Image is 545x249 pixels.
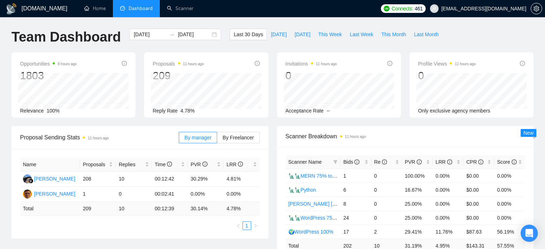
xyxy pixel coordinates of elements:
[371,183,402,197] td: 0
[230,29,267,40] button: Last 30 Days
[418,59,476,68] span: Profile Views
[80,158,116,172] th: Proposals
[318,30,342,38] span: This Week
[463,211,494,225] td: $0.00
[58,62,77,66] time: 8 hours ago
[234,30,263,38] span: Last 30 Days
[20,108,44,114] span: Relevance
[402,225,433,239] td: 29.41%
[286,132,525,141] span: Scanner Breakdown
[414,30,439,38] span: Last Month
[80,187,116,202] td: 1
[531,3,542,14] button: setting
[188,187,224,202] td: 0.00%
[415,5,422,13] span: 461
[178,30,210,38] input: End date
[116,158,152,172] th: Replies
[129,5,153,11] span: Dashboard
[223,135,254,140] span: By Freelancer
[340,211,371,225] td: 24
[316,62,337,66] time: 11 hours ago
[447,159,452,164] span: info-circle
[202,162,207,167] span: info-circle
[433,197,464,211] td: 0.00%
[236,224,240,228] span: left
[402,197,433,211] td: 25.00%
[153,59,204,68] span: Proposals
[371,197,402,211] td: 0
[267,29,291,40] button: [DATE]
[497,159,516,165] span: Score
[494,183,525,197] td: 0.00%
[402,169,433,183] td: 100.00%
[88,136,109,140] time: 11 hours ago
[524,130,534,136] span: New
[340,183,371,197] td: 6
[340,225,371,239] td: 17
[20,202,80,216] td: Total
[34,190,75,198] div: [PERSON_NAME]
[23,190,32,198] img: SA
[343,159,359,165] span: Bids
[47,108,59,114] span: 100%
[291,29,314,40] button: [DATE]
[152,187,188,202] td: 00:02:41
[455,62,475,66] time: 11 hours ago
[340,197,371,211] td: 8
[23,176,75,181] a: AA[PERSON_NAME]
[371,169,402,183] td: 0
[188,202,224,216] td: 30.14 %
[418,108,491,114] span: Only exclusive agency members
[326,108,330,114] span: --
[384,6,389,11] img: upwork-logo.png
[345,135,366,139] time: 11 hours ago
[286,108,324,114] span: Acceptance Rate
[350,30,373,38] span: Last Week
[382,159,387,164] span: info-circle
[432,6,437,11] span: user
[436,159,452,165] span: LRR
[34,175,75,183] div: [PERSON_NAME]
[478,159,483,164] span: info-circle
[494,225,525,239] td: 56.19%
[387,61,392,66] span: info-circle
[288,187,316,193] a: 🗽🗽Python
[288,159,322,165] span: Scanner Name
[251,221,260,230] button: right
[234,221,243,230] li: Previous Page
[80,202,116,216] td: 209
[169,32,175,37] span: swap-right
[381,30,406,38] span: This Month
[116,172,152,187] td: 10
[463,197,494,211] td: $0.00
[288,173,346,179] a: 🗽🗽MERN 75% to 100%
[271,30,287,38] span: [DATE]
[463,183,494,197] td: $0.00
[28,178,33,183] img: gigradar-bm.png
[463,225,494,239] td: $87.63
[531,6,542,11] a: setting
[377,29,410,40] button: This Month
[6,3,17,15] img: logo
[122,61,127,66] span: info-circle
[521,225,538,242] div: Open Intercom Messenger
[134,30,166,38] input: Start date
[120,6,125,11] span: dashboard
[188,172,224,187] td: 30.29%
[354,159,359,164] span: info-circle
[169,32,175,37] span: to
[23,174,32,183] img: AA
[288,201,436,207] a: [PERSON_NAME] [GEOGRAPHIC_DATA]-Only WordPress 100%
[433,169,464,183] td: 0.00%
[20,69,77,82] div: 1803
[80,172,116,187] td: 208
[23,191,75,196] a: SA[PERSON_NAME]
[255,61,260,66] span: info-circle
[340,169,371,183] td: 1
[224,172,259,187] td: 4.81%
[20,59,77,68] span: Opportunities
[167,162,172,167] span: info-circle
[402,183,433,197] td: 16.67%
[84,5,106,11] a: homeHome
